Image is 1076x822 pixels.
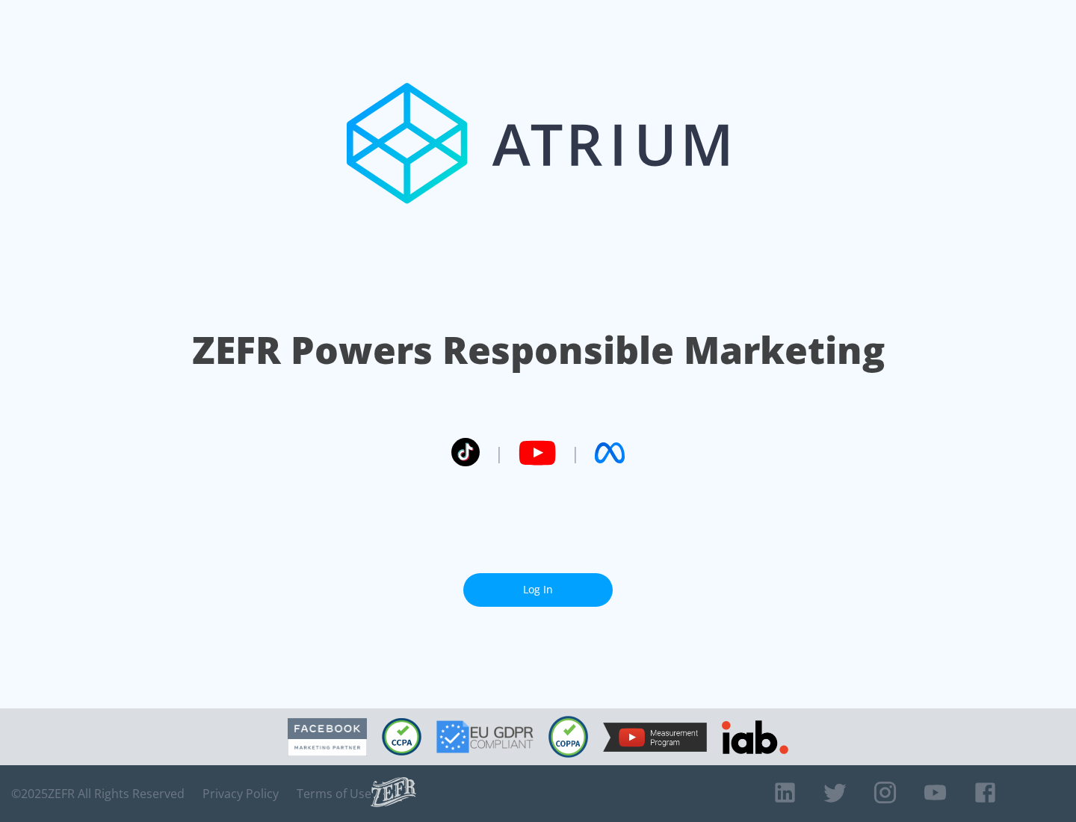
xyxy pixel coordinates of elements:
img: Facebook Marketing Partner [288,718,367,756]
img: CCPA Compliant [382,718,421,755]
span: | [495,442,504,464]
a: Terms of Use [297,786,371,801]
a: Privacy Policy [202,786,279,801]
h1: ZEFR Powers Responsible Marketing [192,324,885,376]
a: Log In [463,573,613,607]
img: COPPA Compliant [548,716,588,758]
img: IAB [722,720,788,754]
img: YouTube Measurement Program [603,723,707,752]
span: | [571,442,580,464]
span: © 2025 ZEFR All Rights Reserved [11,786,185,801]
img: GDPR Compliant [436,720,534,753]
